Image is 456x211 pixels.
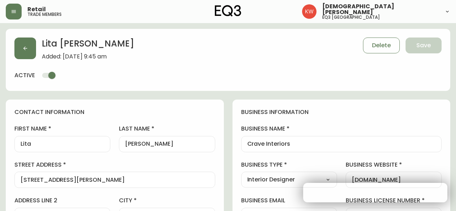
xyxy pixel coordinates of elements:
label: first name [14,125,110,133]
label: business email [241,197,337,205]
label: address line 2 [14,197,110,205]
span: Added: [DATE] 9:45 am [42,53,134,60]
h2: Lita [PERSON_NAME] [42,38,134,53]
h4: business information [241,108,442,116]
span: [DEMOGRAPHIC_DATA][PERSON_NAME] [322,4,439,15]
label: last name [119,125,215,133]
img: f33162b67396b0982c40ce2a87247151 [302,4,316,19]
input: https://www.designshop.com [352,176,435,183]
label: business type [241,161,337,169]
label: business name [241,125,442,133]
span: Retail [27,6,46,12]
h4: contact information [14,108,215,116]
h5: trade members [27,12,62,17]
label: business website [346,161,442,169]
label: street address [14,161,215,169]
label: city [119,197,215,205]
span: Delete [372,41,391,49]
h5: eq3 [GEOGRAPHIC_DATA] [322,15,380,19]
img: logo [215,5,242,17]
h4: active [14,71,35,79]
button: Delete [363,38,400,53]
